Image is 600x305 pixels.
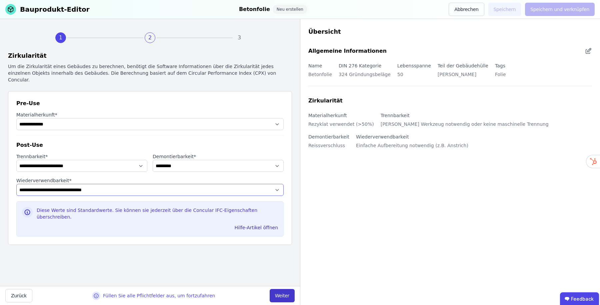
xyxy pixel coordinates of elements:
[308,47,387,55] div: Allgemeine Informationen
[525,3,595,16] button: Speichern und verknüpfen
[20,5,90,14] div: Bauprodukt-Editor
[8,51,292,60] div: Zirkularität
[308,97,343,105] div: Zirkularität
[16,177,284,184] label: audits.requiredField
[397,70,431,83] div: 50
[16,99,284,107] div: Pre-Use
[449,3,484,16] button: Abbrechen
[55,32,66,43] div: 1
[8,63,292,83] div: Um die Zirkularität eines Gebäudes zu berechnen, benötigt die Software Informationen über die Zir...
[438,70,488,83] div: [PERSON_NAME]
[270,289,295,302] button: Weiter
[16,141,284,149] div: Post-Use
[308,141,349,154] div: Reissverschluss
[381,113,410,118] label: Trennbarkeit
[381,119,549,133] div: [PERSON_NAME] Werkzeug notwendig oder keine maschinelle Trennung
[5,289,32,302] button: Zurück
[339,63,381,68] label: DIN 276 Kategorie
[239,5,270,14] div: Betonfolie
[495,63,505,68] label: Tags
[16,111,284,118] label: audits.requiredField
[495,70,506,83] div: Folie
[356,141,468,154] div: Einfache Aufbereitung notwendig (z.B. Anstrich)
[356,134,409,139] label: Wiederverwendbarkeit
[308,113,347,118] label: Materialherkunft
[488,3,521,16] button: Speichern
[438,63,488,68] label: Teil der Gebäudehülle
[308,119,374,133] div: Rezyklat verwendet (>50%)
[234,32,245,43] div: 3
[308,134,349,139] label: Demontierbarkeit
[145,32,155,43] div: 2
[273,5,307,14] div: Neu erstellen
[103,292,215,299] div: Füllen Sie alle Pflichtfelder aus, um fortzufahren
[16,153,147,160] label: audits.requiredField
[153,153,284,160] label: audits.requiredField
[232,222,281,233] button: Hilfe-Artikel öffnen
[308,70,332,83] div: Betonfolie
[37,207,278,223] div: Diese Werte sind Standardwerte. Sie können sie jederzeit über die Concular IFC-Eigenschaften über...
[339,70,391,83] div: 324 Gründungsbeläge
[308,27,592,36] div: Übersicht
[397,63,431,68] label: Lebensspanne
[308,63,322,68] label: Name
